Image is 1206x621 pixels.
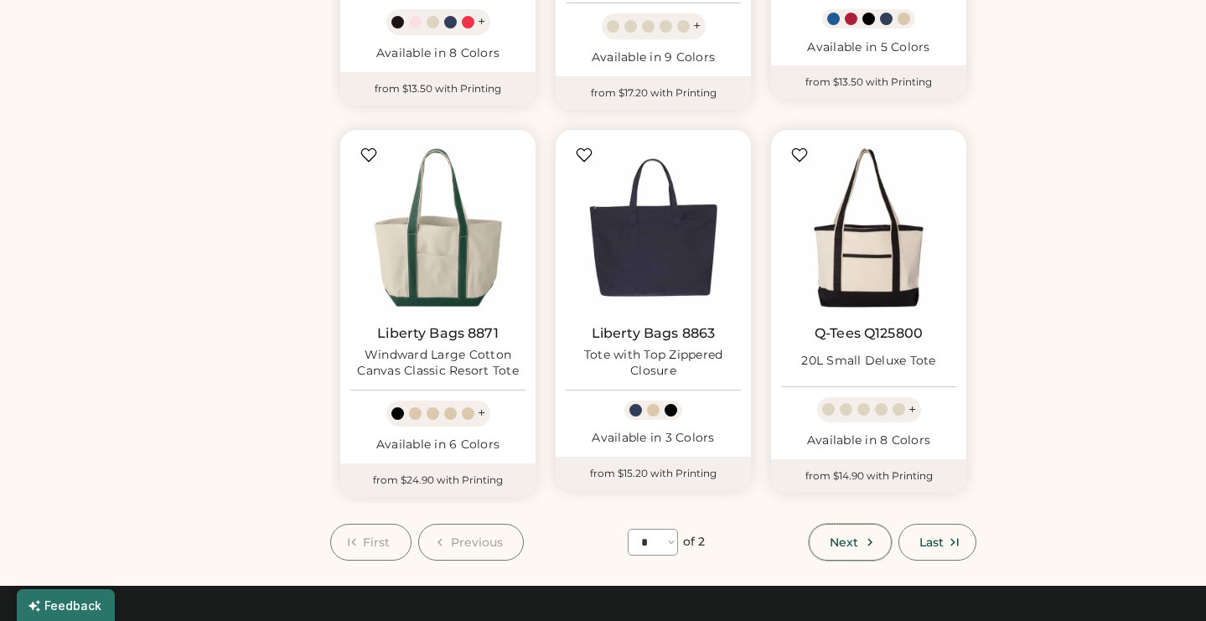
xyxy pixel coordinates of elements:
div: + [478,404,485,422]
div: Available in 6 Colors [350,437,525,453]
span: First [363,536,391,548]
div: from $17.20 with Printing [556,76,751,110]
div: Tote with Top Zippered Closure [566,347,741,380]
button: Last [898,524,976,561]
img: Liberty Bags 8863 Tote with Top Zippered Closure [566,140,741,315]
span: Previous [451,536,504,548]
a: Liberty Bags 8871 [377,325,499,342]
div: 20L Small Deluxe Tote [801,353,935,370]
span: Next [830,536,858,548]
div: Available in 3 Colors [566,430,741,447]
div: + [693,17,701,35]
div: Available in 8 Colors [350,45,525,62]
button: Next [809,524,891,561]
div: Windward Large Cotton Canvas Classic Resort Tote [350,347,525,380]
img: Liberty Bags 8871 Windward Large Cotton Canvas Classic Resort Tote [350,140,525,315]
div: Available in 9 Colors [566,49,741,66]
img: Q-Tees Q125800 20L Small Deluxe Tote [781,140,956,315]
a: Q-Tees Q125800 [815,325,923,342]
button: First [330,524,411,561]
a: Liberty Bags 8863 [592,325,716,342]
div: from $15.20 with Printing [556,457,751,490]
div: Available in 5 Colors [781,39,956,56]
button: Previous [418,524,525,561]
div: from $13.50 with Printing [771,65,966,99]
div: Available in 8 Colors [781,432,956,449]
iframe: Front Chat [1126,546,1198,618]
div: from $13.50 with Printing [340,72,536,106]
div: from $24.90 with Printing [340,463,536,497]
div: + [478,13,485,31]
div: from $14.90 with Printing [771,459,966,493]
div: of 2 [683,534,705,551]
span: Last [919,536,944,548]
div: + [908,401,916,419]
